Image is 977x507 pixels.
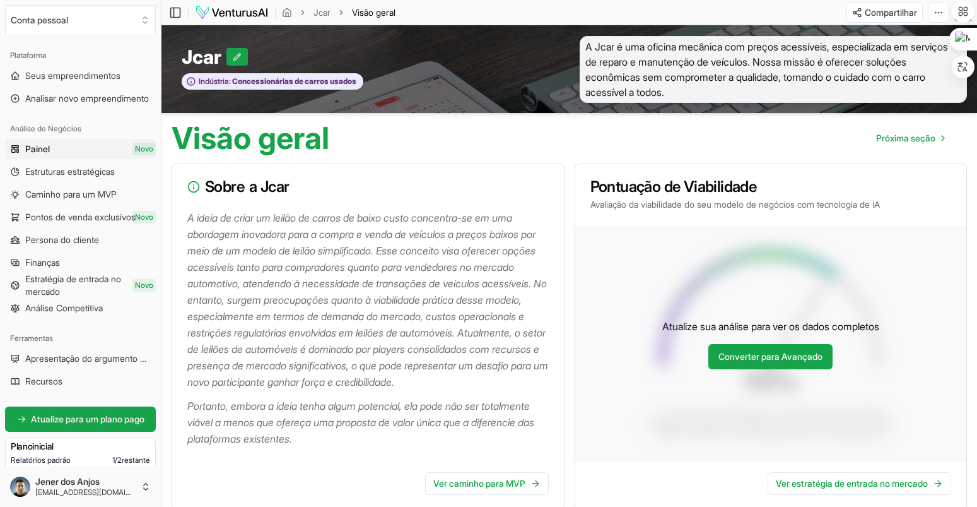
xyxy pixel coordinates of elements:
a: Estruturas estratégicas [5,162,156,182]
a: Recursos [5,371,156,391]
font: Pontuação de Viabilidade [590,177,757,196]
a: Análise Competitiva [5,298,156,318]
a: Estratégia de entrada no mercadoNovo [5,275,156,295]
font: Próxima seção [876,133,935,143]
font: Sobre [205,177,244,196]
a: Ver caminho para MVP [425,472,549,495]
img: logotipo [195,5,269,20]
a: PainelNovo [5,139,156,159]
font: Avaliação da viabilidade do seu modelo de negócios com tecnologia de IA [590,199,880,210]
font: Plataforma [10,51,46,60]
button: Indústria:Concessionárias de carros usados [182,73,363,90]
a: Caminho para um MVP [5,184,156,205]
a: Ir para a próxima página [866,126,954,151]
font: Seus empreendimentos [25,70,120,81]
a: Atualize para um plano pago [5,407,156,432]
a: Analisar novo empreendimento [5,88,156,109]
font: inicial [32,441,54,451]
font: Atualize sua análise para ver os dados completos [662,320,879,333]
font: Plano [11,441,32,451]
nav: paginação [866,126,954,151]
font: Converter para Avançado [718,351,822,362]
font: Análise de Negócios [10,124,81,133]
a: Ver estratégia de entrada no mercado [768,472,951,495]
a: Pontos de venda exclusivosNovo [5,207,156,227]
font: Concessionárias de carros usados [232,76,356,86]
a: Finanças [5,253,156,273]
a: Persona do cliente [5,230,156,250]
font: Caminho para um MVP [25,189,117,200]
font: Analisar novo empreendimento [25,93,149,104]
font: Persona do cliente [25,234,99,245]
button: Jener dos Anjos[EMAIL_ADDRESS][DOMAIN_NAME] [5,472,156,502]
font: a Jcar [249,177,289,196]
font: Jcar [313,7,331,18]
font: [EMAIL_ADDRESS][DOMAIN_NAME] [35,487,158,497]
font: Ver estratégia de entrada no mercado [776,478,928,489]
font: Apresentação do argumento de venda [25,353,177,364]
font: Indústria: [199,76,231,86]
a: Jcar [313,6,331,19]
img: ACg8ocKrZdDaLJrB-XnTHTl19STbImBPdcIIzfMcXLT07P8G1XviIQhuhg=s96-c [10,477,30,497]
font: Novo [135,212,153,222]
font: Visão geral [172,119,329,157]
font: Análise Competitiva [25,302,103,313]
a: Apresentação do argumento de venda [5,349,156,369]
font: Ver caminho para MVP [433,478,525,489]
font: Painel [25,143,50,154]
font: Atualize para um plano pago [31,414,144,424]
font: Novo [135,144,153,153]
font: Compartilhar [865,7,917,18]
font: Pontos de venda exclusivos [25,212,136,222]
font: Recursos [25,376,62,386]
button: Selecione uma organização [5,5,156,35]
font: Jcar [182,45,221,68]
font: A ideia de criar um leilão de carros de baixo custo concentra-se em uma abordagem inovadora para ... [187,212,551,388]
font: Finanças [25,257,60,268]
a: Converter para Avançado [708,344,833,369]
font: Conta pessoal [11,15,68,25]
nav: migalha de pão [282,6,395,19]
font: Jener dos Anjos [35,476,100,487]
span: Visão geral [352,6,395,19]
font: Visão geral [352,7,395,18]
font: 1/2 [112,455,122,465]
font: Estruturas estratégicas [25,166,115,177]
font: Novo [135,280,153,290]
button: Compartilhar [846,3,923,23]
a: Seus empreendimentos [5,66,156,86]
font: Ferramentas [10,333,53,343]
font: A Jcar é uma oficina mecânica com preços acessíveis, especializada em serviços de reparo e manute... [585,40,948,98]
font: Relatórios padrão [11,455,71,465]
font: Portanto, embora a ideia tenha algum potencial, ela pode não ser totalmente viável a menos que of... [187,400,537,445]
font: restante [122,455,150,465]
